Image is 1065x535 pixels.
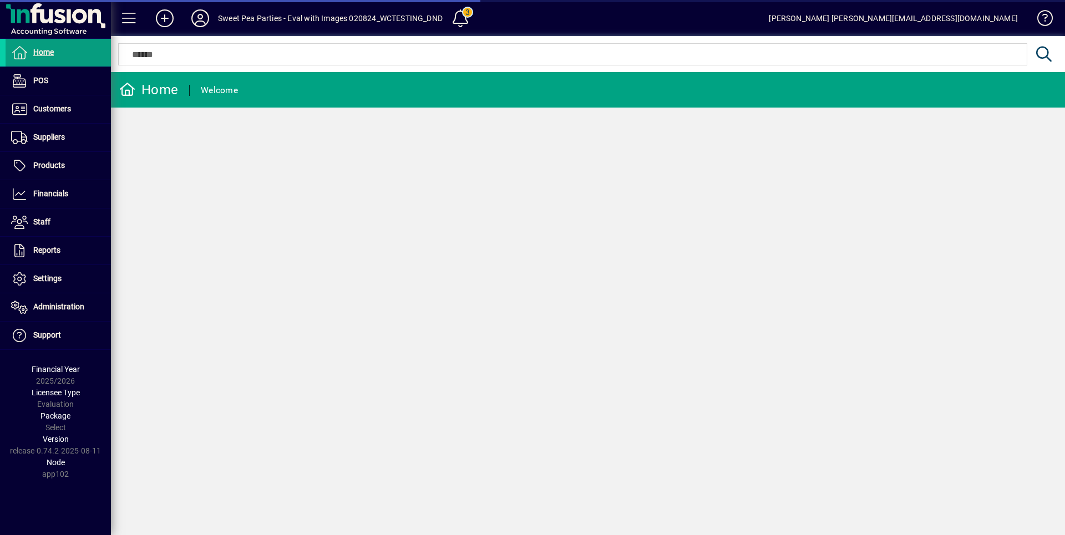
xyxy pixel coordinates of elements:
[119,81,178,99] div: Home
[6,152,111,180] a: Products
[47,458,65,467] span: Node
[6,293,111,321] a: Administration
[33,48,54,57] span: Home
[33,133,65,141] span: Suppliers
[6,237,111,264] a: Reports
[40,411,70,420] span: Package
[32,388,80,397] span: Licensee Type
[43,435,69,444] span: Version
[147,8,182,28] button: Add
[6,67,111,95] a: POS
[33,302,84,311] span: Administration
[6,180,111,208] a: Financials
[6,322,111,349] a: Support
[33,274,62,283] span: Settings
[6,95,111,123] a: Customers
[32,365,80,374] span: Financial Year
[1029,2,1051,38] a: Knowledge Base
[6,265,111,293] a: Settings
[33,246,60,254] span: Reports
[33,161,65,170] span: Products
[182,8,218,28] button: Profile
[6,124,111,151] a: Suppliers
[33,330,61,339] span: Support
[33,76,48,85] span: POS
[33,104,71,113] span: Customers
[218,9,443,27] div: Sweet Pea Parties - Eval with Images 020824_WCTESTING_DND
[6,208,111,236] a: Staff
[33,217,50,226] span: Staff
[201,81,238,99] div: Welcome
[769,9,1018,27] div: [PERSON_NAME] [PERSON_NAME][EMAIL_ADDRESS][DOMAIN_NAME]
[33,189,68,198] span: Financials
